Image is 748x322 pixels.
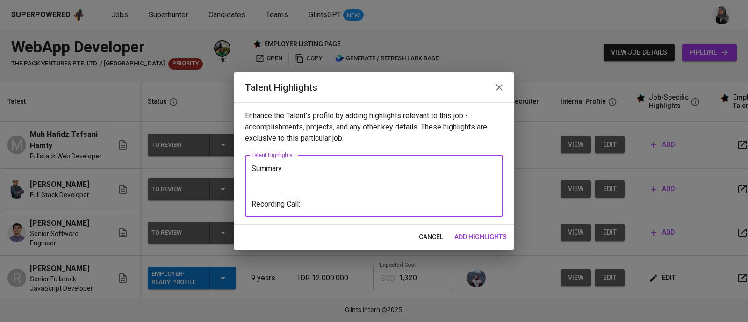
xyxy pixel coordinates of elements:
[245,110,503,144] p: Enhance the Talent's profile by adding highlights relevant to this job - accomplishments, project...
[451,229,511,246] button: add highlights
[454,231,507,243] span: add highlights
[252,164,496,208] textarea: Summary Recording Call:
[415,229,447,246] button: cancel
[245,80,503,95] h2: Talent Highlights
[419,231,443,243] span: cancel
